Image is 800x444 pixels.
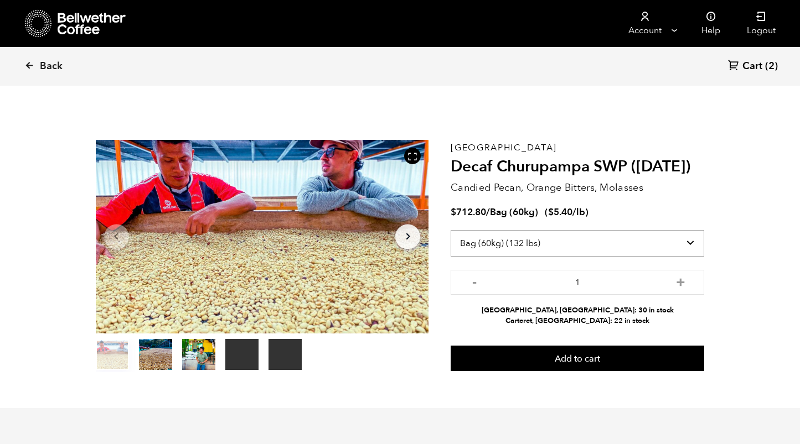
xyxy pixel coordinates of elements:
bdi: 5.40 [548,206,572,218]
a: Cart (2) [728,59,778,74]
video: Your browser does not support the video tag. [269,339,302,370]
span: Back [40,60,63,73]
span: Cart [742,60,762,73]
li: Carteret, [GEOGRAPHIC_DATA]: 22 in stock [451,316,704,326]
span: $ [451,206,456,218]
span: / [486,206,490,218]
button: Add to cart [451,346,704,371]
button: + [674,275,688,286]
li: [GEOGRAPHIC_DATA], [GEOGRAPHIC_DATA]: 30 in stock [451,305,704,316]
span: Bag (60kg) [490,206,538,218]
span: (2) [765,60,778,73]
p: Candied Pecan, Orange Bitters, Molasses [451,180,704,195]
video: Your browser does not support the video tag. [225,339,259,370]
span: /lb [572,206,585,218]
span: $ [548,206,554,218]
span: ( ) [545,206,589,218]
button: - [467,275,481,286]
h2: Decaf Churupampa SWP ([DATE]) [451,158,704,176]
bdi: 712.80 [451,206,486,218]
